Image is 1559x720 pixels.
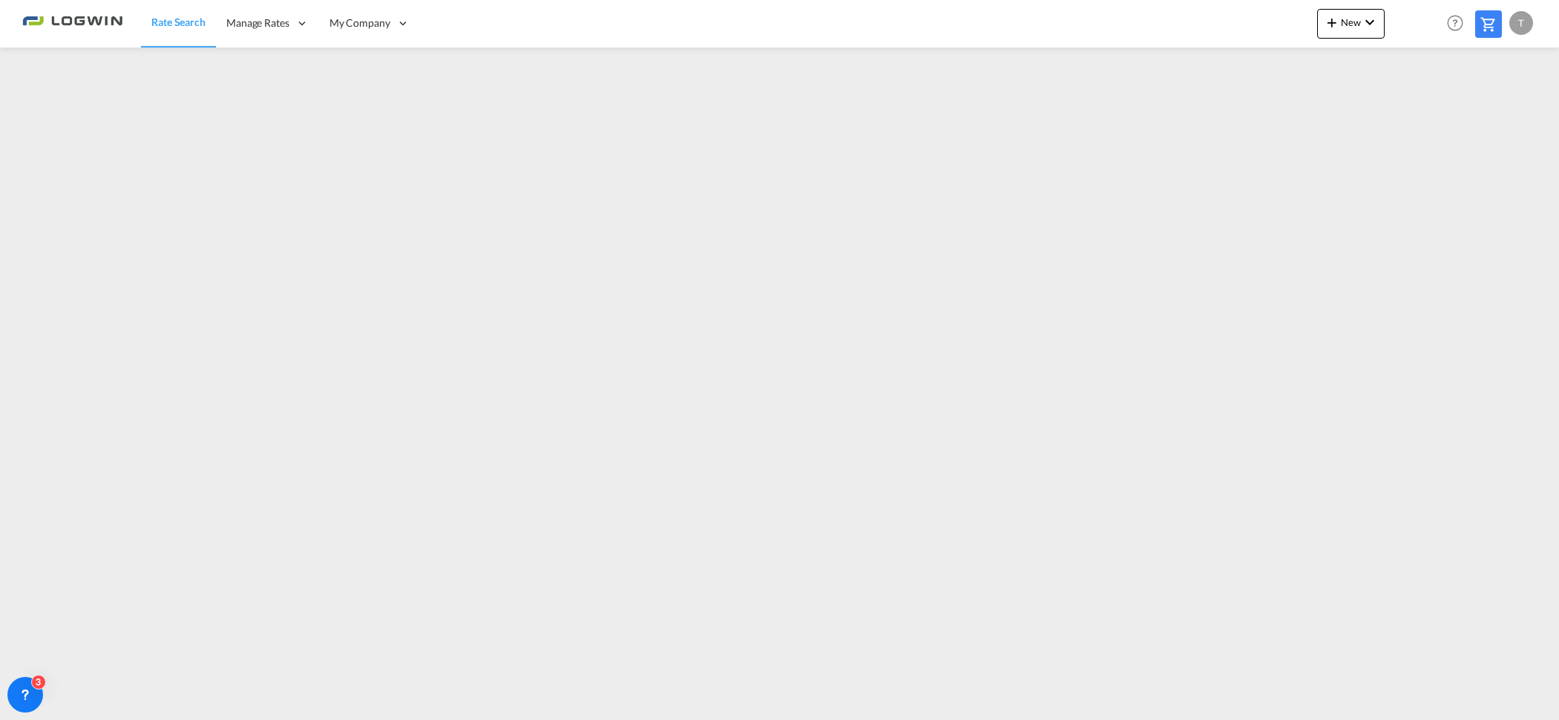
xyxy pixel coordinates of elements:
[329,16,390,30] span: My Company
[1323,16,1379,28] span: New
[151,16,206,28] span: Rate Search
[1509,11,1533,35] div: T
[1443,10,1468,36] span: Help
[1323,13,1341,31] md-icon: icon-plus 400-fg
[1443,10,1475,37] div: Help
[1317,9,1385,39] button: icon-plus 400-fgNewicon-chevron-down
[22,7,122,40] img: 2761ae10d95411efa20a1f5e0282d2d7.png
[226,16,289,30] span: Manage Rates
[1361,13,1379,31] md-icon: icon-chevron-down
